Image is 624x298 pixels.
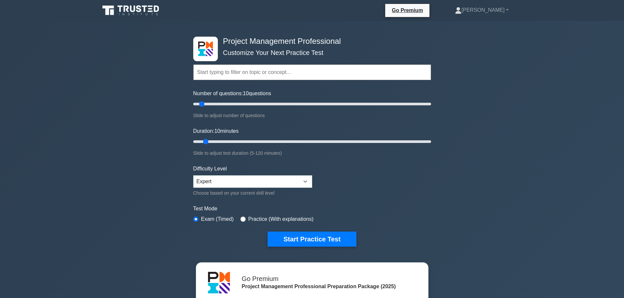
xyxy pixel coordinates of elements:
[193,112,431,119] div: Slide to adjust number of questions
[193,165,227,173] label: Difficulty Level
[220,37,399,46] h4: Project Management Professional
[268,232,356,247] button: Start Practice Test
[248,215,313,223] label: Practice (With explanations)
[243,91,249,96] span: 10
[214,128,220,134] span: 10
[388,6,427,14] a: Go Premium
[193,149,431,157] div: Slide to adjust test duration (5-120 minutes)
[201,215,234,223] label: Exam (Timed)
[193,64,431,80] input: Start typing to filter on topic or concept...
[439,4,524,17] a: [PERSON_NAME]
[193,189,312,197] div: Choose based on your current skill level
[193,90,271,97] label: Number of questions: questions
[193,205,431,213] label: Test Mode
[193,127,239,135] label: Duration: minutes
